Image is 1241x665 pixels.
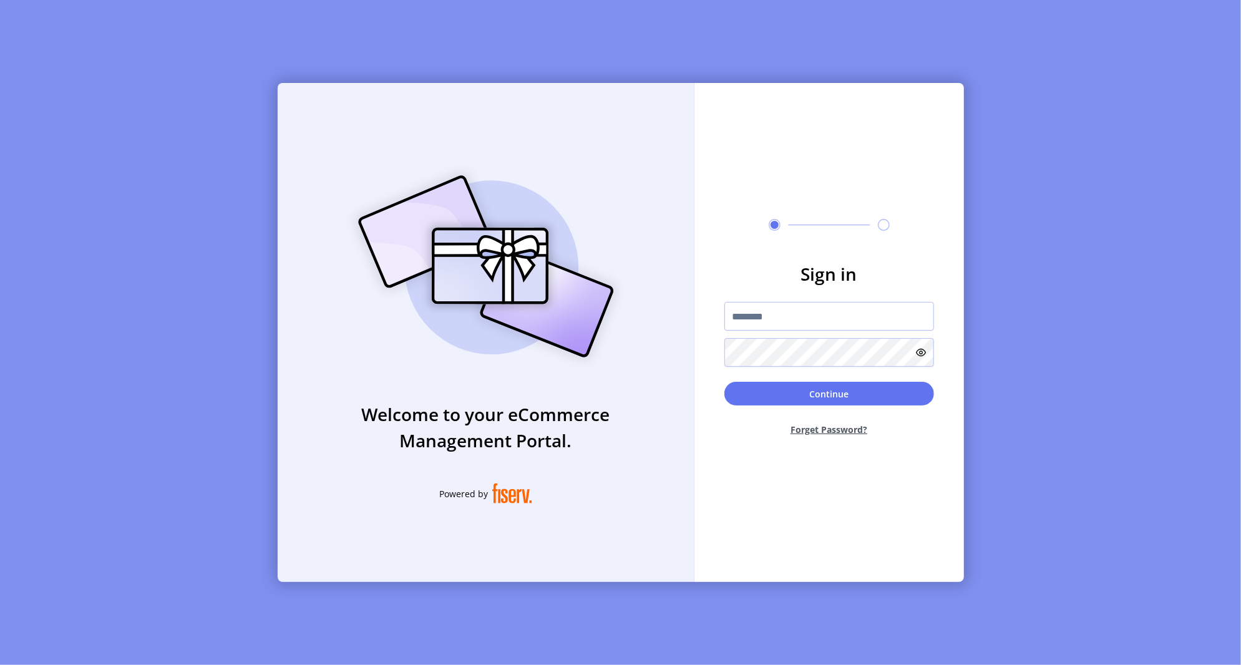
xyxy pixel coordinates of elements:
button: Forget Password? [724,413,934,446]
button: Continue [724,382,934,405]
h3: Welcome to your eCommerce Management Portal. [278,401,694,454]
img: card_Illustration.svg [339,162,633,371]
span: Powered by [440,487,489,500]
h3: Sign in [724,261,934,287]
